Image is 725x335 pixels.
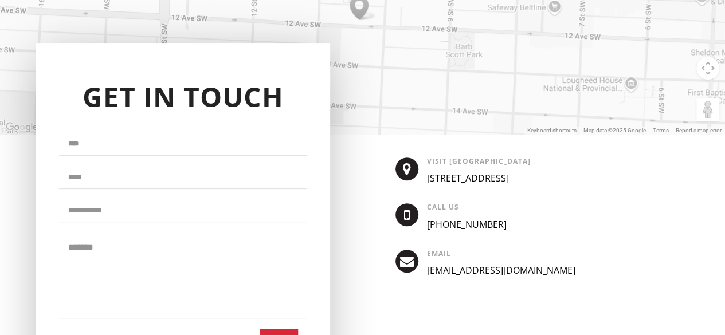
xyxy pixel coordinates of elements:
[653,127,669,133] a: Terms (opens in new tab)
[676,127,722,133] a: Report a map error
[427,172,509,184] span: [STREET_ADDRESS]
[427,157,531,171] h4: VISIT [GEOGRAPHIC_DATA]
[696,57,719,80] button: Map camera controls
[696,98,719,121] button: Drag Pegman onto the map to open Street View
[59,77,307,133] h1: GET IN TOUCH
[583,127,646,133] span: Map data ©2025 Google
[427,218,507,231] a: [PHONE_NUMBER]
[427,203,507,216] h4: CALL US
[3,120,41,135] a: Open this area in Google Maps (opens a new window)
[427,264,575,277] a: [EMAIL_ADDRESS][DOMAIN_NAME]
[427,250,575,263] h4: EMAIL
[3,120,41,135] img: Google
[527,127,577,135] button: Keyboard shortcuts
